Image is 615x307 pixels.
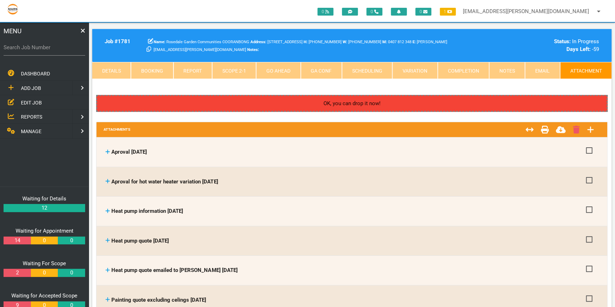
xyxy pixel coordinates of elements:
[111,178,218,185] span: Aproval for hot water heater variation [DATE]
[301,62,342,79] a: GA Conf
[92,62,131,79] a: Details
[111,267,237,273] span: Heat pump quote emailed to [PERSON_NAME] [DATE]
[146,46,151,52] a: Click here copy customer information.
[111,208,183,214] span: Heat pump information [DATE]
[4,237,31,245] a: 14
[111,297,206,303] span: Painting quote excluding celings [DATE]
[250,40,266,44] b: Address:
[415,8,431,16] span: 0
[343,40,381,44] span: [PHONE_NUMBER]
[440,8,456,16] span: 1
[111,238,169,244] span: Heat pump quote [DATE]
[343,40,347,44] b: W:
[58,269,85,277] a: 0
[304,40,307,44] b: H:
[250,40,303,44] span: [STREET_ADDRESS]
[22,195,66,202] a: Waiting for Details
[21,71,50,76] span: DASHBOARD
[256,62,300,79] a: Go Ahead
[31,269,58,277] a: 0
[554,38,571,45] b: Status:
[154,40,165,44] b: Name:
[392,62,437,79] a: Variation
[525,62,560,79] a: Email
[382,40,411,44] span: Jamie
[412,40,416,44] b: E:
[96,95,608,112] div: OK, you can drop it now!
[317,8,333,16] span: 0
[342,62,392,79] a: Scheduling
[58,237,85,245] a: 0
[7,4,18,15] img: s3file
[154,40,249,44] span: Rosedale Garden Communities COORANBONG
[382,40,387,44] b: M:
[21,85,41,91] span: ADD JOB
[438,62,489,79] a: Completion
[11,292,77,299] a: Waiting for Accepted Scope
[4,269,31,277] a: 2
[304,40,342,44] span: Home phone
[111,149,147,155] span: Aproval [DATE]
[4,26,22,36] span: MENU
[31,237,58,245] a: 0
[105,38,131,45] b: Job # 1781
[566,46,591,52] b: Days Left:
[212,62,256,79] a: Scope 2-1
[366,8,382,16] span: 0
[560,62,611,79] a: Attachment
[4,204,85,212] a: 12
[21,100,42,105] span: EDIT JOB
[100,122,604,137] div: ATTACHMENTS
[481,38,599,53] div: In Progress -59
[489,62,525,79] a: Notes
[247,47,259,52] b: Notes:
[21,129,41,134] span: MANAGE
[4,44,85,52] label: Search Job Number
[131,62,173,79] a: Booking
[173,62,212,79] a: Report
[23,260,66,267] a: Waiting For Scope
[16,228,73,234] a: Waiting for Appointment
[21,114,42,120] span: REPORTS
